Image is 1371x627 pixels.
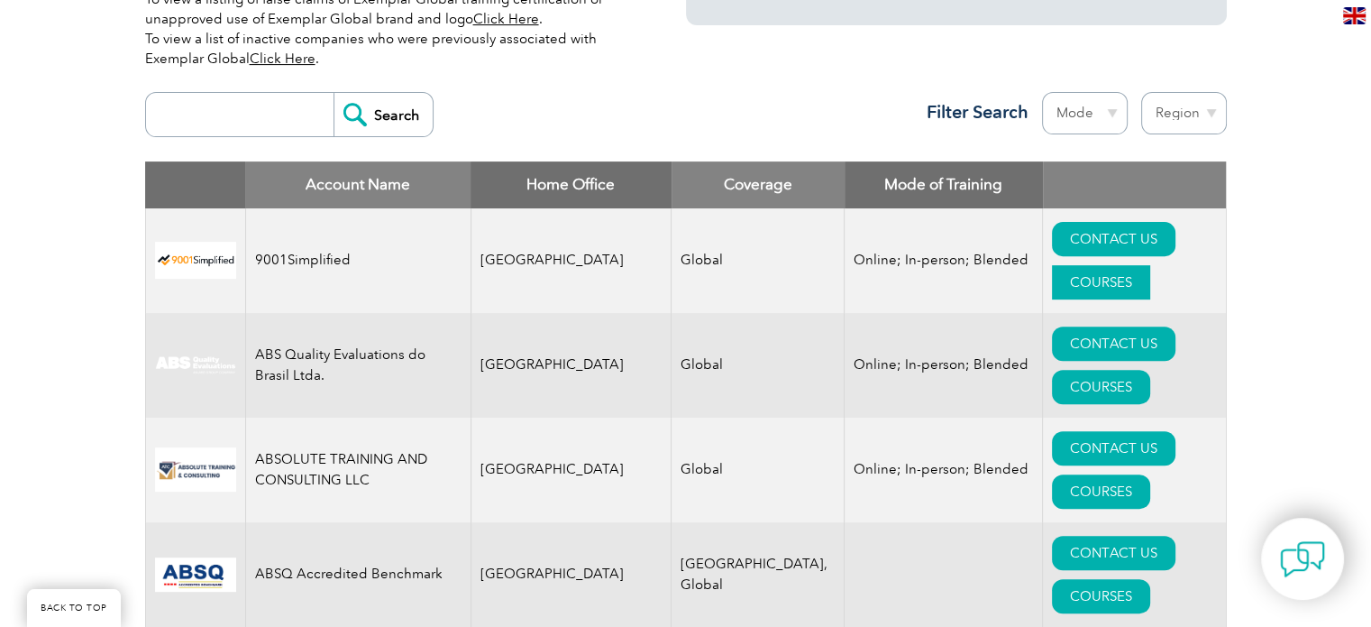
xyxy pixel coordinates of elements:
[845,418,1043,522] td: Online; In-person; Blended
[1052,370,1150,404] a: COURSES
[845,208,1043,313] td: Online; In-person; Blended
[672,208,845,313] td: Global
[672,161,845,208] th: Coverage: activate to sort column ascending
[672,522,845,627] td: [GEOGRAPHIC_DATA], Global
[155,447,236,492] img: 16e092f6-eadd-ed11-a7c6-00224814fd52-logo.png
[27,589,121,627] a: BACK TO TOP
[245,208,471,313] td: 9001Simplified
[1052,222,1175,256] a: CONTACT US
[845,161,1043,208] th: Mode of Training: activate to sort column ascending
[1052,579,1150,613] a: COURSES
[916,101,1028,124] h3: Filter Search
[155,355,236,375] img: c92924ac-d9bc-ea11-a814-000d3a79823d-logo.jpg
[245,161,471,208] th: Account Name: activate to sort column descending
[1043,161,1226,208] th: : activate to sort column ascending
[845,313,1043,418] td: Online; In-person; Blended
[473,11,539,27] a: Click Here
[471,418,672,522] td: [GEOGRAPHIC_DATA]
[1052,475,1150,509] a: COURSES
[1343,7,1366,24] img: en
[471,161,672,208] th: Home Office: activate to sort column ascending
[672,418,845,522] td: Global
[471,522,672,627] td: [GEOGRAPHIC_DATA]
[155,242,236,279] img: 37c9c059-616f-eb11-a812-002248153038-logo.png
[1280,537,1325,582] img: contact-chat.png
[471,313,672,418] td: [GEOGRAPHIC_DATA]
[245,418,471,522] td: ABSOLUTE TRAINING AND CONSULTING LLC
[250,51,315,67] a: Click Here
[245,313,471,418] td: ABS Quality Evaluations do Brasil Ltda.
[471,208,672,313] td: [GEOGRAPHIC_DATA]
[1052,536,1175,570] a: CONTACT US
[245,522,471,627] td: ABSQ Accredited Benchmark
[1052,265,1150,300] a: COURSES
[1052,327,1175,361] a: CONTACT US
[1052,431,1175,466] a: CONTACT US
[334,93,433,136] input: Search
[155,558,236,592] img: cc24547b-a6e0-e911-a812-000d3a795b83-logo.png
[672,313,845,418] td: Global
